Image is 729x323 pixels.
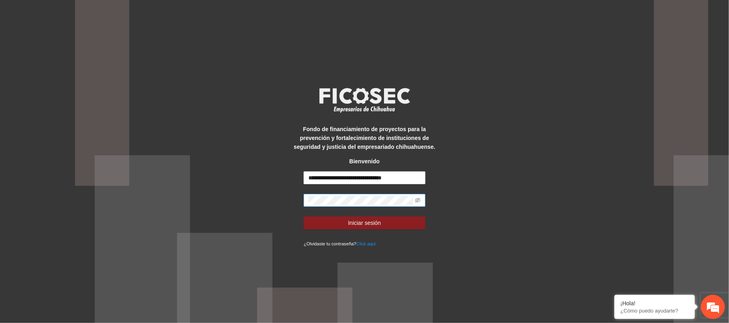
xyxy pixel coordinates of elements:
[132,4,151,23] div: Minimizar ventana de chat en vivo
[348,218,381,227] span: Iniciar sesión
[620,300,689,307] div: ¡Hola!
[4,220,153,248] textarea: Escriba su mensaje y pulse “Intro”
[349,158,380,165] strong: Bienvenido
[304,241,376,246] small: ¿Olvidaste tu contraseña?
[42,41,135,51] div: Chatee con nosotros ahora
[415,198,421,203] span: eye-invisible
[304,216,425,229] button: Iniciar sesión
[620,308,689,314] p: ¿Cómo puedo ayudarte?
[47,107,111,189] span: Estamos en línea.
[356,241,376,246] a: Click aqui
[294,126,435,150] strong: Fondo de financiamiento de proyectos para la prevención y fortalecimiento de instituciones de seg...
[314,85,415,115] img: logo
